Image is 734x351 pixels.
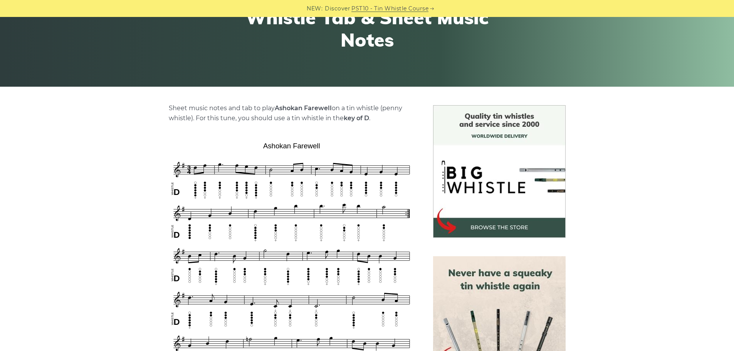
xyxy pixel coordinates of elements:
strong: Ashokan Farewell [275,104,332,112]
span: NEW: [307,4,322,13]
strong: key of D [344,114,369,122]
p: Sheet music notes and tab to play on a tin whistle (penny whistle). For this tune, you should use... [169,103,415,123]
img: BigWhistle Tin Whistle Store [433,105,566,238]
span: Discover [325,4,350,13]
a: PST10 - Tin Whistle Course [351,4,428,13]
